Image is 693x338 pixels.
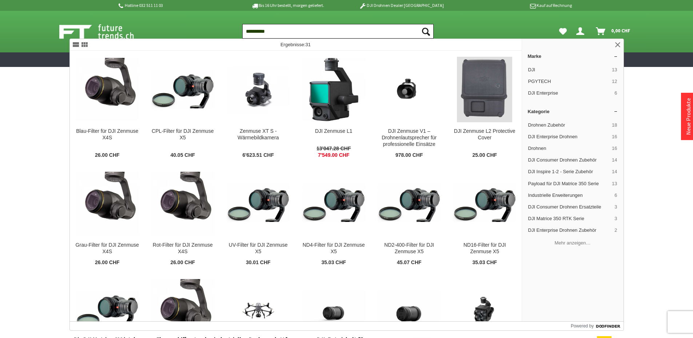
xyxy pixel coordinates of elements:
[302,242,366,255] div: ND4-Filter für DJI Zenmuse X5
[151,70,215,109] img: CPL-Filter für DJI Zenmuse X5
[76,128,139,141] div: Blau-Filter für DJI Zenmuse X4S
[221,51,296,164] a: Zenmuse XT S - Wärmebildkamera Zenmuse XT S - Wärmebildkamera 6'623.51 CHF
[522,106,624,117] a: Kategorie
[593,24,634,39] a: Warenkorb
[227,242,290,255] div: UV-Filter für DJI Zenmuse X5
[76,58,139,122] img: Blau-Filter für DJI Zenmuse X4S
[221,165,296,272] a: UV-Filter für DJI Zenmuse X5 UV-Filter für DJI Zenmuse X5 30.01 CHF
[571,322,624,330] a: Powered by
[447,165,522,272] a: ND16-Filter für DJI Zenmuse X5 ND16-Filter für DJI Zenmuse X5 35.03 CHF
[74,322,390,331] h2: DJI Matrice 400
[612,122,617,128] span: 18
[170,152,195,159] span: 40.05 CHF
[145,165,220,272] a: Rot-Filter für DJI Zenmuse X4S Rot-Filter für DJI Zenmuse X4S 26.00 CHF
[614,192,617,199] span: 6
[447,51,522,164] a: DJI Zenmuse L2 Protective Cover DJI Zenmuse L2 Protective Cover 25.00 CHF
[302,290,366,332] img: DJI Zenmuse X7 Objektiv DL-S 16mm ASPH
[528,90,612,96] span: DJI Enterprise
[378,184,441,223] img: ND2-400-Filter für DJI Zenmuse X5
[612,157,617,163] span: 14
[528,215,612,222] span: DJI Matrice 350 RTK Serie
[472,152,497,159] span: 25.00 CHF
[316,146,351,152] span: 13'047.28 CHF
[528,227,612,234] span: DJI Enterprise Drohnen Zubehör
[611,25,630,36] span: 0,00 CHF
[528,134,609,140] span: DJI Enterprise Drohnen
[555,24,570,39] a: Meine Favoriten
[151,128,215,141] div: CPL-Filter für DJI Zenmuse X5
[528,180,609,187] span: Payload für DJI Matrice 350 Serie
[528,204,612,210] span: DJI Consumer Drohnen Ersatzteile
[453,287,517,334] img: DJI Zenmuse S1 – Hochleistungs-Spotlight für Drohneneinsätze bei Nacht
[612,134,617,140] span: 16
[612,168,617,175] span: 14
[170,259,195,266] span: 26.00 CHF
[372,165,447,272] a: ND2-400-Filter für DJI Zenmuse X5 ND2-400-Filter für DJI Zenmuse X5 45.07 CHF
[70,165,145,272] a: Grau-Filter für DJI Zenmuse X4S Grau-Filter für DJI Zenmuse X4S 26.00 CHF
[614,204,617,210] span: 3
[227,291,290,331] img: DJI Matrice 350 RTK + Zenmuse H30T Bundle
[418,24,434,39] button: Suchen
[395,152,423,159] span: 978.00 CHF
[528,78,609,85] span: PGYTECH
[528,157,609,163] span: DJI Consumer Drohnen Zubehör
[151,242,215,255] div: Rot-Filter für DJI Zenmuse X4S
[458,1,572,10] p: Kauf auf Rechnung
[378,290,441,332] img: DJI Zenmuse X7 Objektiv DL 24mm ASPH
[151,172,215,235] img: Rot-Filter für DJI Zenmuse X4S
[453,128,517,141] div: DJI Zenmuse L2 Protective Cover
[306,42,311,47] span: 31
[685,98,692,135] a: Neue Produkte
[453,242,517,255] div: ND16-Filter für DJI Zenmuse X5
[522,51,624,62] a: Marke
[612,180,617,187] span: 13
[397,259,422,266] span: 45.07 CHF
[318,152,350,159] span: 7'549.00 CHF
[528,122,609,128] span: Drohnen Zubehör
[242,152,274,159] span: 6'623.51 CHF
[614,227,617,234] span: 2
[528,168,609,175] span: DJI Inspire 1-2 - Serie Zubehör
[296,51,371,164] a: DJI Zenmuse L1 DJI Zenmuse L1 13'047.28 CHF 7'549.00 CHF
[302,128,366,135] div: DJI Zenmuse L1
[302,58,366,122] img: DJI Zenmuse L1
[378,242,441,255] div: ND2-400-Filter für DJI Zenmuse X5
[227,128,290,141] div: Zenmuse XT S - Wärmebildkamera
[95,152,120,159] span: 26.00 CHF
[227,184,290,223] img: UV-Filter für DJI Zenmuse X5
[76,172,139,235] img: Grau-Filter für DJI Zenmuse X4S
[280,42,311,47] span: Ergebnisse:
[70,51,145,164] a: Blau-Filter für DJI Zenmuse X4S Blau-Filter für DJI Zenmuse X4S 26.00 CHF
[573,24,590,39] a: Dein Konto
[528,192,612,199] span: Industrielle Erweiterungen
[571,323,594,329] span: Powered by
[612,78,617,85] span: 12
[118,1,231,10] p: Hotline 032 511 11 03
[525,237,621,249] button: Mehr anzeigen…
[296,165,371,272] a: ND4-Filter für DJI Zenmuse X5 ND4-Filter für DJI Zenmuse X5 35.03 CHF
[453,184,517,223] img: ND16-Filter für DJI Zenmuse X5
[242,24,434,39] input: Produkt, Marke, Kategorie, EAN, Artikelnummer…
[302,184,366,223] img: ND4-Filter für DJI Zenmuse X5
[145,51,220,164] a: CPL-Filter für DJI Zenmuse X5 CPL-Filter für DJI Zenmuse X5 40.05 CHF
[76,242,139,255] div: Grau-Filter für DJI Zenmuse X4S
[378,66,441,114] img: DJI Zenmuse V1 – Drohnenlautsprecher für professionelle Einsätze
[231,1,344,10] p: Bis 16 Uhr bestellt, morgen geliefert.
[528,67,609,73] span: DJI
[344,1,458,10] p: DJI Drohnen Dealer [GEOGRAPHIC_DATA]
[457,57,512,122] img: DJI Zenmuse L2 Protective Cover
[95,259,120,266] span: 26.00 CHF
[614,215,617,222] span: 3
[528,145,609,152] span: Drohnen
[59,23,150,41] img: Shop Futuretrends - zur Startseite wechseln
[612,67,617,73] span: 13
[612,145,617,152] span: 16
[246,259,271,266] span: 30.01 CHF
[614,90,617,96] span: 6
[372,51,447,164] a: DJI Zenmuse V1 – Drohnenlautsprecher für professionelle Einsätze DJI Zenmuse V1 – Drohnenlautspre...
[321,259,346,266] span: 35.03 CHF
[76,291,139,330] img: ND8-Filter für DJI Zenmuse X5
[227,66,290,114] img: Zenmuse XT S - Wärmebildkamera
[378,128,441,148] div: DJI Zenmuse V1 – Drohnenlautsprecher für professionelle Einsätze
